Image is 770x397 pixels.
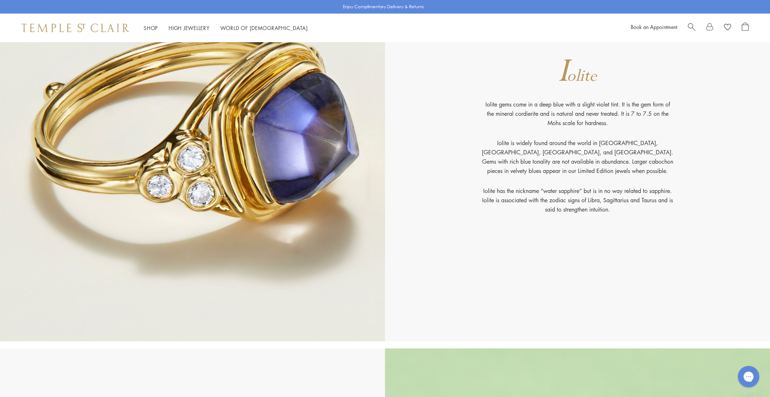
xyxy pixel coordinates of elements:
a: High JewelleryHigh Jewellery [169,24,210,31]
a: World of [DEMOGRAPHIC_DATA]World of [DEMOGRAPHIC_DATA] [220,24,308,31]
iframe: Gorgias live chat messenger [734,363,763,390]
a: View Wishlist [724,23,731,33]
a: ShopShop [144,24,158,31]
a: Open Shopping Bag [742,23,749,33]
nav: Main navigation [144,24,308,33]
img: Temple St. Clair [21,24,129,32]
p: Iolite has the nickname “water sapphire” but is in no way related to sapphire. Iolite is associat... [481,186,674,214]
a: Search [688,23,695,33]
p: Enjoy Complimentary Delivery & Returns [343,3,424,10]
p: Iolite gems come in a deep blue with a slight violet tint. It is the gem form of the mineral cord... [481,100,674,138]
a: Book an Appointment [631,23,677,30]
p: Iolite is widely found around the world in [GEOGRAPHIC_DATA], [GEOGRAPHIC_DATA], [GEOGRAPHIC_DATA... [481,138,674,186]
span: olite [567,65,597,87]
span: I [558,50,568,93]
